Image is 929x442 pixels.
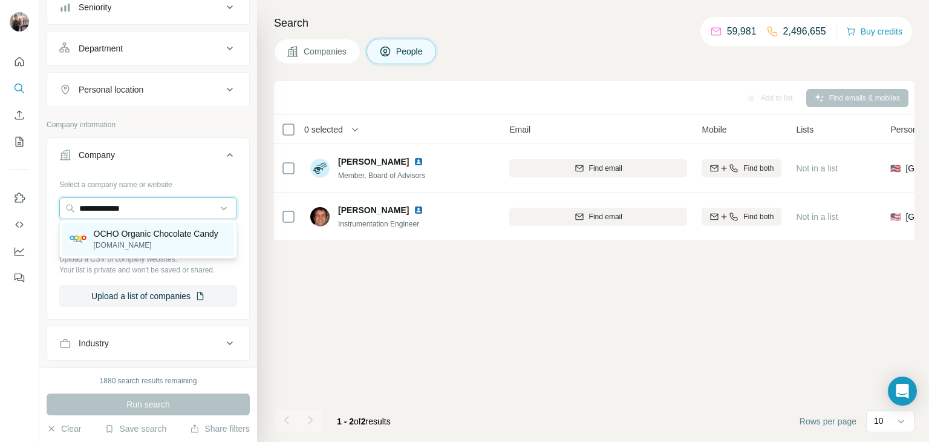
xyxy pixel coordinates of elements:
[589,211,622,222] span: Find email
[79,42,123,54] div: Department
[414,157,423,167] img: LinkedIn logo
[10,51,29,73] button: Quick start
[274,15,914,31] h4: Search
[337,417,354,426] span: 1 - 2
[796,163,838,173] span: Not in a list
[702,208,781,226] button: Find both
[846,23,902,40] button: Buy credits
[47,140,249,174] button: Company
[10,240,29,262] button: Dashboard
[10,104,29,126] button: Enrich CSV
[79,337,109,349] div: Industry
[94,228,218,240] p: OCHO Organic Chocolate Candy
[304,124,343,136] span: 0 selected
[310,207,330,226] img: Avatar
[337,417,391,426] span: results
[800,415,856,427] span: Rows per page
[888,377,917,406] div: Open Intercom Messenger
[509,124,530,136] span: Email
[338,204,409,216] span: [PERSON_NAME]
[10,12,29,31] img: Avatar
[47,34,249,63] button: Department
[743,163,774,174] span: Find both
[10,187,29,209] button: Use Surfe on LinkedIn
[338,171,425,180] span: Member, Board of Advisors
[338,220,419,228] span: Instrumentation Engineer
[47,119,250,130] p: Company information
[361,417,366,426] span: 2
[10,214,29,236] button: Use Surfe API
[310,159,330,178] img: Avatar
[890,211,901,223] span: 🇺🇸
[509,159,687,177] button: Find email
[10,78,29,99] button: Search
[796,212,838,222] span: Not in a list
[70,236,86,243] img: OCHO Organic Chocolate Candy
[10,267,29,289] button: Feedback
[796,124,813,136] span: Lists
[94,240,218,251] p: [DOMAIN_NAME]
[783,24,826,39] p: 2,496,655
[79,1,111,13] div: Seniority
[396,45,424,58] span: People
[47,75,249,104] button: Personal location
[890,162,901,174] span: 🇺🇸
[10,131,29,153] button: My lists
[59,174,237,190] div: Select a company name or website
[79,149,115,161] div: Company
[354,417,361,426] span: of
[59,265,237,275] p: Your list is private and won't be saved or shared.
[47,329,249,358] button: Industry
[702,159,781,177] button: Find both
[100,375,197,386] div: 1880 search results remaining
[589,163,622,174] span: Find email
[743,211,774,222] span: Find both
[509,208,687,226] button: Find email
[338,156,409,168] span: [PERSON_NAME]
[59,254,237,265] p: Upload a CSV of company websites.
[190,423,250,435] button: Share filters
[414,205,423,215] img: LinkedIn logo
[727,24,757,39] p: 59,981
[47,423,81,435] button: Clear
[702,124,726,136] span: Mobile
[59,285,237,307] button: Upload a list of companies
[874,415,884,427] p: 10
[79,84,143,96] div: Personal location
[304,45,348,58] span: Companies
[105,423,166,435] button: Save search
